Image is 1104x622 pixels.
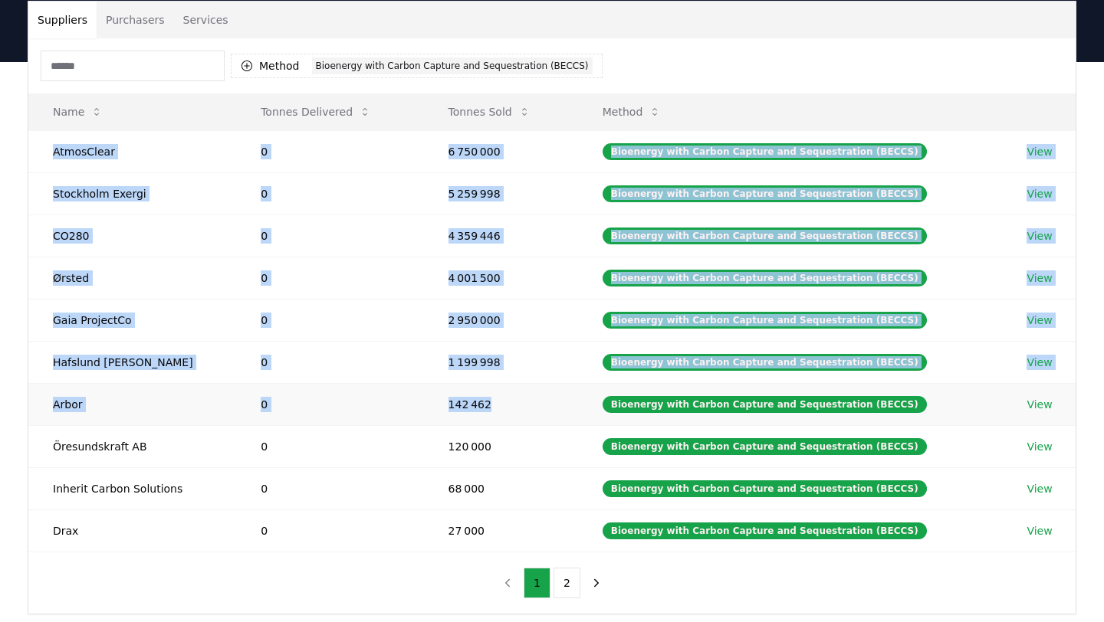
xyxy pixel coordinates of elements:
[231,54,603,78] button: MethodBioenergy with Carbon Capture and Sequestration (BECCS)
[28,509,236,552] td: Drax
[603,312,927,329] div: Bioenergy with Carbon Capture and Sequestration (BECCS)
[28,383,236,425] td: Arbor
[424,509,578,552] td: 27 000
[28,341,236,383] td: Hafslund [PERSON_NAME]
[436,97,543,127] button: Tonnes Sold
[424,172,578,214] td: 5 259 998
[28,425,236,467] td: Öresundskraft AB
[603,480,927,497] div: Bioenergy with Carbon Capture and Sequestration (BECCS)
[603,185,927,202] div: Bioenergy with Carbon Capture and Sequestration (BECCS)
[312,57,593,74] div: Bioenergy with Carbon Capture and Sequestration (BECCS)
[1027,313,1052,328] a: View
[583,568,609,598] button: next page
[1027,228,1052,244] a: View
[603,438,927,455] div: Bioenergy with Carbon Capture and Sequestration (BECCS)
[1027,523,1052,539] a: View
[28,2,97,38] button: Suppliers
[236,425,423,467] td: 0
[603,270,927,286] div: Bioenergy with Carbon Capture and Sequestration (BECCS)
[1027,270,1052,286] a: View
[424,214,578,257] td: 4 359 446
[1027,186,1052,201] a: View
[236,383,423,425] td: 0
[424,425,578,467] td: 120 000
[28,257,236,299] td: Ørsted
[603,354,927,371] div: Bioenergy with Carbon Capture and Sequestration (BECCS)
[424,257,578,299] td: 4 001 500
[1027,355,1052,370] a: View
[554,568,580,598] button: 2
[28,299,236,341] td: Gaia ProjectCo
[236,341,423,383] td: 0
[424,299,578,341] td: 2 950 000
[1027,439,1052,454] a: View
[603,228,927,244] div: Bioenergy with Carbon Capture and Sequestration (BECCS)
[236,467,423,509] td: 0
[236,214,423,257] td: 0
[603,396,927,413] div: Bioenergy with Carbon Capture and Sequestration (BECCS)
[603,143,927,160] div: Bioenergy with Carbon Capture and Sequestration (BECCS)
[248,97,383,127] button: Tonnes Delivered
[236,509,423,552] td: 0
[1027,397,1052,412] a: View
[424,383,578,425] td: 142 462
[236,257,423,299] td: 0
[1027,481,1052,496] a: View
[97,2,174,38] button: Purchasers
[174,2,238,38] button: Services
[590,97,674,127] button: Method
[28,172,236,214] td: Stockholm Exergi
[1027,144,1052,159] a: View
[28,214,236,257] td: CO280
[28,130,236,172] td: AtmosClear
[28,467,236,509] td: Inherit Carbon Solutions
[41,97,115,127] button: Name
[236,130,423,172] td: 0
[603,522,927,539] div: Bioenergy with Carbon Capture and Sequestration (BECCS)
[424,467,578,509] td: 68 000
[236,172,423,214] td: 0
[424,130,578,172] td: 6 750 000
[524,568,550,598] button: 1
[424,341,578,383] td: 1 199 998
[236,299,423,341] td: 0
